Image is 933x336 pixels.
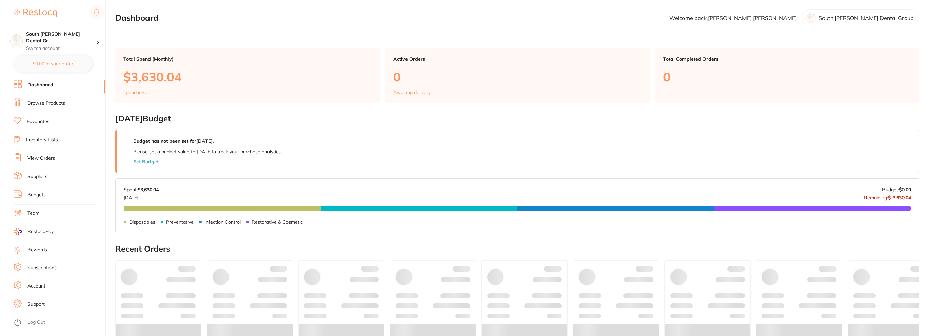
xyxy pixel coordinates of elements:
[27,283,45,290] a: Account
[133,149,282,154] p: Please set a budget value for [DATE] to track your purchase analytics.
[27,301,45,308] a: Support
[115,244,919,254] h2: Recent Orders
[124,187,159,192] p: Spent:
[669,15,797,21] p: Welcome back, [PERSON_NAME] [PERSON_NAME]
[133,159,159,164] button: Set Budget
[663,56,911,62] p: Total Completed Orders
[252,219,303,225] p: Restorative & Cosmetic
[138,186,159,193] strong: $3,630.04
[27,118,49,125] a: Favourites
[899,186,911,193] strong: $0.00
[123,90,152,95] p: spend in Sept
[11,35,22,46] img: South Burnett Dental Group
[14,9,57,17] img: Restocq Logo
[26,137,58,143] a: Inventory Lists
[385,48,650,103] a: Active Orders0Awaiting delivery
[115,114,919,123] h2: [DATE] Budget
[882,187,911,192] p: Budget:
[14,317,103,328] button: Log Out
[393,90,431,95] p: Awaiting delivery
[27,210,39,217] a: Team
[655,48,919,103] a: Total Completed Orders0
[27,246,47,253] a: Rewards
[14,56,92,72] button: $0.00 in your order
[123,70,372,84] p: $3,630.04
[26,31,96,44] h4: South Burnett Dental Group
[27,228,54,235] span: RestocqPay
[166,219,194,225] p: Preventative
[204,219,241,225] p: Infection Control
[133,138,214,144] strong: Budget has not been set for [DATE] .
[115,13,158,23] h2: Dashboard
[129,219,155,225] p: Disposables
[27,319,45,326] a: Log Out
[393,70,641,84] p: 0
[123,56,372,62] p: Total Spend (Monthly)
[124,192,159,200] p: [DATE]
[864,192,911,200] p: Remaining:
[27,100,65,107] a: Browse Products
[14,228,54,235] a: RestocqPay
[27,264,57,271] a: Subscriptions
[27,82,53,88] a: Dashboard
[27,192,46,198] a: Budgets
[26,45,96,52] p: Switch account
[115,48,380,103] a: Total Spend (Monthly)$3,630.04spend inSept
[27,155,55,162] a: View Orders
[888,195,911,201] strong: $-3,630.04
[663,70,911,84] p: 0
[819,15,914,21] p: South [PERSON_NAME] Dental Group
[14,5,57,21] a: Restocq Logo
[27,173,47,180] a: Suppliers
[14,228,22,235] img: RestocqPay
[393,56,641,62] p: Active Orders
